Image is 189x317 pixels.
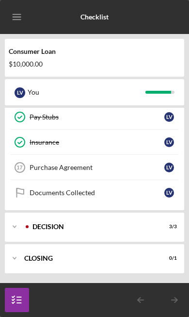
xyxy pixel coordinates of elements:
[30,189,164,197] div: Documents Collected
[10,155,179,180] a: 17Purchase AgreementLV
[16,165,22,170] tspan: 17
[32,224,153,230] div: Decision
[28,84,145,100] div: You
[80,13,109,21] b: Checklist
[24,255,153,261] div: Closing
[10,130,179,155] a: InsuranceLV
[164,163,174,172] div: L V
[164,188,174,198] div: L V
[10,180,179,205] a: Documents CollectedLV
[30,113,164,121] div: Pay Stubs
[10,104,179,130] a: Pay StubsLV
[164,112,174,122] div: L V
[159,224,177,230] div: 3 / 3
[159,255,177,261] div: 0 / 1
[30,164,164,171] div: Purchase Agreement
[30,138,164,146] div: Insurance
[9,48,180,55] div: Consumer Loan
[15,87,25,98] div: L V
[9,60,180,68] div: $10,000.00
[164,137,174,147] div: L V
